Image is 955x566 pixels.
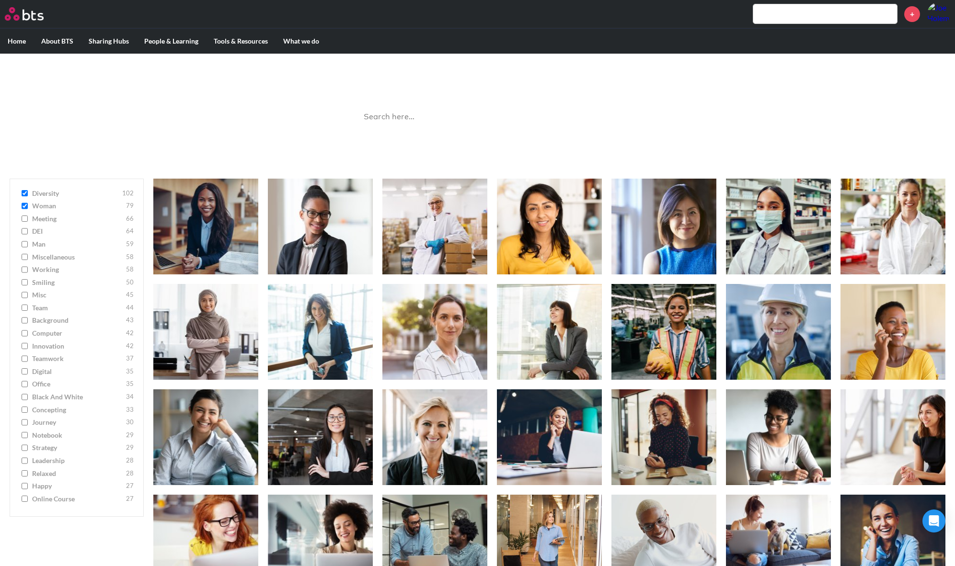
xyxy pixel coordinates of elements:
img: Joe Holeman [927,2,950,25]
input: innovation 42 [22,343,28,350]
a: Profile [927,2,950,25]
span: teamwork [32,354,124,363]
span: 43 [126,316,134,325]
span: 79 [126,201,134,211]
span: diversity [32,189,120,198]
label: About BTS [34,29,81,54]
span: digital [32,367,124,376]
span: 27 [126,494,134,504]
span: 37 [126,354,134,363]
input: woman 79 [22,203,28,209]
span: strategy [32,443,124,453]
span: 28 [126,456,134,465]
span: 34 [126,392,134,402]
span: 58 [126,252,134,262]
span: 33 [126,405,134,415]
span: meeting [32,214,124,224]
input: concepting 33 [22,407,28,413]
input: smiling 50 [22,279,28,286]
span: 59 [126,239,134,249]
input: online course 27 [22,496,28,502]
span: relaxed [32,469,124,478]
input: Search here… [358,104,598,130]
input: miscellaneous 58 [22,254,28,260]
span: woman [32,201,124,211]
label: What we do [276,29,327,54]
span: concepting [32,405,124,415]
input: misc 45 [22,292,28,298]
span: innovation [32,341,124,351]
span: misc [32,290,124,300]
span: leadership [32,456,124,465]
input: team 44 [22,305,28,311]
span: computer [32,328,124,338]
label: Sharing Hubs [81,29,137,54]
input: working 58 [22,266,28,273]
a: Ask a Question/Provide Feedback [422,140,533,149]
span: 50 [126,278,134,287]
input: happy 27 [22,483,28,489]
label: People & Learning [137,29,206,54]
input: computer 42 [22,330,28,337]
input: relaxed 28 [22,470,28,477]
span: 35 [126,379,134,389]
input: man 59 [22,241,28,248]
span: office [32,379,124,389]
span: online course [32,494,124,504]
span: 42 [126,328,134,338]
span: working [32,265,124,274]
input: DEI 64 [22,228,28,235]
a: + [904,6,920,22]
h1: Image Gallery [348,63,607,85]
span: background [32,316,124,325]
div: Open Intercom Messenger [922,509,945,532]
input: digital 35 [22,368,28,375]
span: journey [32,418,124,427]
a: Go home [5,7,61,21]
img: BTS Logo [5,7,44,21]
span: 44 [126,303,134,313]
span: 42 [126,341,134,351]
span: 102 [122,189,134,198]
span: 64 [126,226,134,236]
span: 30 [126,418,134,427]
span: notebook [32,430,124,440]
input: teamwork 37 [22,355,28,362]
span: happy [32,481,124,491]
span: smiling [32,278,124,287]
span: 28 [126,469,134,478]
span: team [32,303,124,313]
input: office 35 [22,381,28,387]
span: man [32,239,124,249]
input: background 43 [22,317,28,324]
p: Best reusable photos in one place [348,84,607,95]
span: miscellaneous [32,252,124,262]
input: leadership 28 [22,457,28,464]
label: Tools & Resources [206,29,276,54]
input: strategy 29 [22,444,28,451]
span: Black and White [32,392,124,402]
span: 35 [126,367,134,376]
span: 29 [126,430,134,440]
span: 27 [126,481,134,491]
input: notebook 29 [22,432,28,439]
input: journey 30 [22,419,28,426]
span: 58 [126,265,134,274]
input: diversity 102 [22,190,28,197]
input: meeting 66 [22,215,28,222]
span: DEI [32,226,124,236]
span: 45 [126,290,134,300]
span: 29 [126,443,134,453]
input: Black and White 34 [22,394,28,400]
span: 66 [126,214,134,224]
